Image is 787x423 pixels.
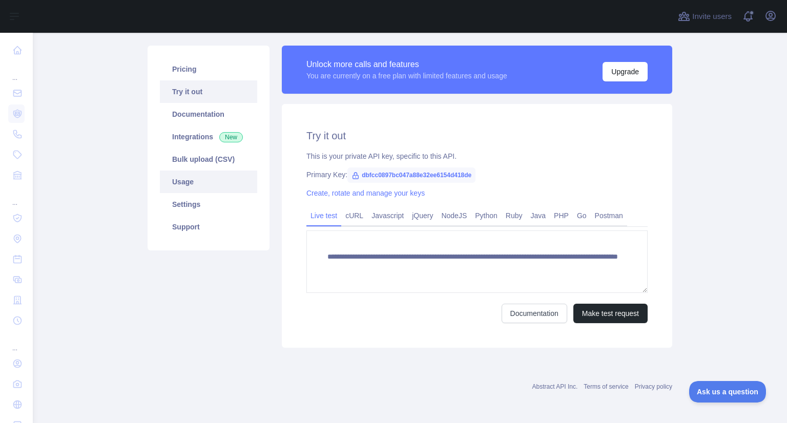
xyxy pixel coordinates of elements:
[550,207,573,224] a: PHP
[160,193,257,216] a: Settings
[527,207,550,224] a: Java
[306,189,425,197] a: Create, rotate and manage your keys
[367,207,408,224] a: Javascript
[160,103,257,125] a: Documentation
[408,207,437,224] a: jQuery
[306,207,341,224] a: Live test
[584,383,628,390] a: Terms of service
[573,207,591,224] a: Go
[471,207,502,224] a: Python
[160,58,257,80] a: Pricing
[502,304,567,323] a: Documentation
[306,58,507,71] div: Unlock more calls and features
[603,62,648,81] button: Upgrade
[689,381,767,403] iframe: Toggle Customer Support
[573,304,648,323] button: Make test request
[306,170,648,180] div: Primary Key:
[8,61,25,82] div: ...
[160,171,257,193] a: Usage
[219,132,243,142] span: New
[306,71,507,81] div: You are currently on a free plan with limited features and usage
[502,207,527,224] a: Ruby
[532,383,578,390] a: Abstract API Inc.
[160,148,257,171] a: Bulk upload (CSV)
[437,207,471,224] a: NodeJS
[341,207,367,224] a: cURL
[8,186,25,207] div: ...
[692,11,732,23] span: Invite users
[160,216,257,238] a: Support
[160,125,257,148] a: Integrations New
[676,8,734,25] button: Invite users
[591,207,627,224] a: Postman
[306,129,648,143] h2: Try it out
[160,80,257,103] a: Try it out
[347,167,475,183] span: dbfcc0897bc047a88e32ee6154d418de
[8,332,25,352] div: ...
[635,383,672,390] a: Privacy policy
[306,151,648,161] div: This is your private API key, specific to this API.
